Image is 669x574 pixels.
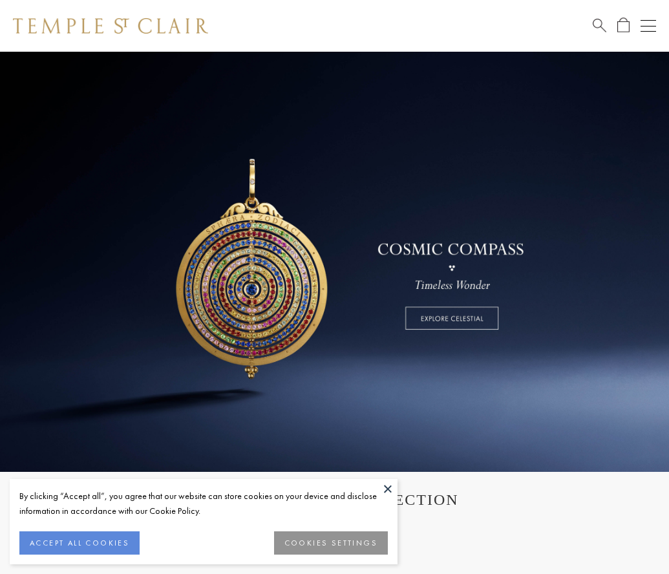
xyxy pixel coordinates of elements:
button: ACCEPT ALL COOKIES [19,531,140,555]
button: Open navigation [641,18,656,34]
a: Search [593,17,606,34]
div: By clicking “Accept all”, you agree that our website can store cookies on your device and disclos... [19,489,388,518]
button: COOKIES SETTINGS [274,531,388,555]
a: Open Shopping Bag [617,17,630,34]
img: Temple St. Clair [13,18,208,34]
